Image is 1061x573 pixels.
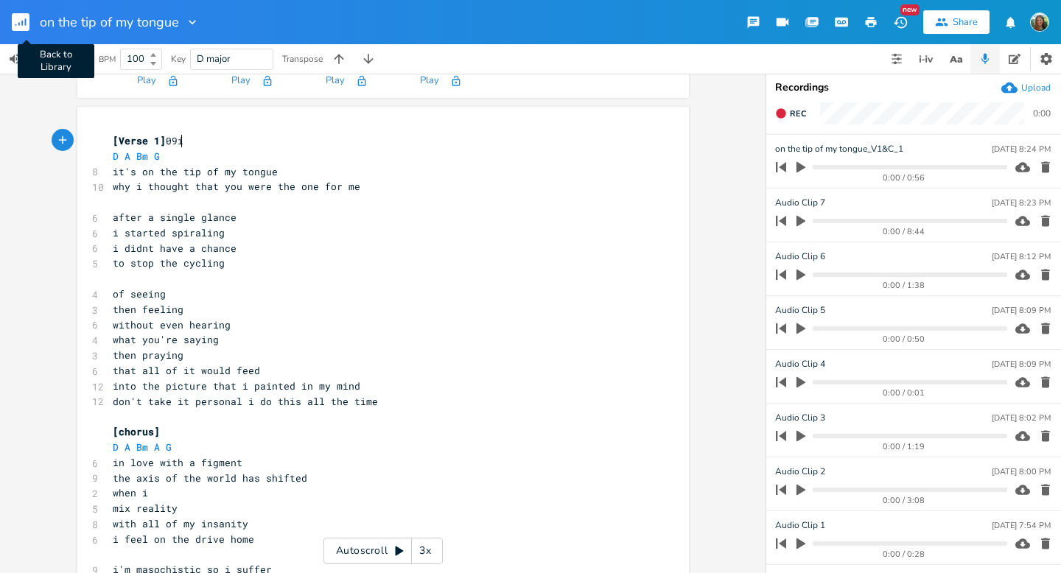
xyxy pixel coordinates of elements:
span: Audio Clip 2 [775,465,825,479]
span: of seeing [113,287,166,300]
span: Bm [136,440,148,454]
span: A [125,150,130,163]
div: [DATE] 8:23 PM [992,199,1051,207]
img: Olivia Burnette [1030,13,1049,32]
span: without even hearing [113,318,231,331]
button: Play [231,75,251,88]
span: Bm [136,150,148,163]
div: 3x [412,538,438,564]
div: Autoscroll [323,538,443,564]
span: into the picture that i painted in my mind [113,379,360,393]
span: what you're saying [113,333,219,346]
button: Share [923,10,990,34]
span: when i [113,486,148,499]
span: G [166,440,172,454]
span: Audio Clip 5 [775,303,825,317]
span: then praying [113,348,183,362]
span: Audio Clip 4 [775,357,825,371]
span: D [113,440,119,454]
span: i started spiraling [113,226,225,239]
span: [chorus] [113,425,160,438]
div: BPM [99,55,116,63]
span: Audio Clip 6 [775,250,825,264]
button: Play [420,75,439,88]
span: Audio Clip 3 [775,411,825,425]
div: 0:00 / 8:44 [801,228,1007,236]
div: 0:00 / 3:08 [801,496,1007,505]
span: i didnt have a chance [113,242,237,255]
div: 0:00 [1033,109,1051,118]
div: Transpose [282,55,323,63]
span: Audio Clip 1 [775,518,825,532]
div: Key [171,55,186,63]
span: i feel on the drive home [113,532,254,546]
button: Rec [769,102,812,125]
div: [DATE] 8:09 PM [992,360,1051,368]
div: Recordings [775,82,1052,93]
span: to stop the cycling [113,256,225,270]
span: G [154,150,160,163]
span: that all of it would feed [113,364,260,377]
span: [Verse 1] [113,134,166,147]
span: A [154,440,160,454]
span: A [125,440,130,454]
div: [DATE] 8:00 PM [992,468,1051,476]
span: D major [197,52,231,66]
span: D [113,150,119,163]
span: with all of my insanity [113,517,248,530]
div: 0:00 / 0:28 [801,550,1007,558]
div: [DATE] 7:54 PM [992,521,1051,530]
div: [DATE] 8:02 PM [992,414,1051,422]
span: it's on the tip of my tongue [113,165,278,178]
button: Upload [1001,80,1051,96]
div: Upload [1021,82,1051,94]
div: 0:00 / 1:38 [801,281,1007,289]
span: in love with a figment [113,456,242,469]
div: 0:00 / 0:01 [801,389,1007,397]
button: Back to Library [12,4,41,40]
span: Audio Clip 7 [775,196,825,210]
button: New [886,9,915,35]
span: why i thought that you were the one for me [113,180,360,193]
span: after a single glance [113,211,237,224]
div: 0:00 / 0:56 [801,174,1007,182]
div: Share [953,15,978,29]
span: Rec [790,108,806,119]
span: on the tip of my tongue [40,15,179,29]
div: [DATE] 8:24 PM [992,145,1051,153]
div: [DATE] 8:09 PM [992,306,1051,314]
span: the axis of the world has shifted [113,471,307,485]
span: on the tip of my tongue_V1&C_1 [775,142,903,156]
button: Play [137,75,156,88]
button: Play [326,75,345,88]
div: 0:00 / 0:50 [801,335,1007,343]
span: 09i [113,134,183,147]
div: [DATE] 8:12 PM [992,253,1051,261]
span: mix reality [113,502,178,515]
span: don't take it personal i do this all the time [113,395,378,408]
div: New [900,4,920,15]
div: 0:00 / 1:19 [801,443,1007,451]
span: then feeling [113,303,183,316]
